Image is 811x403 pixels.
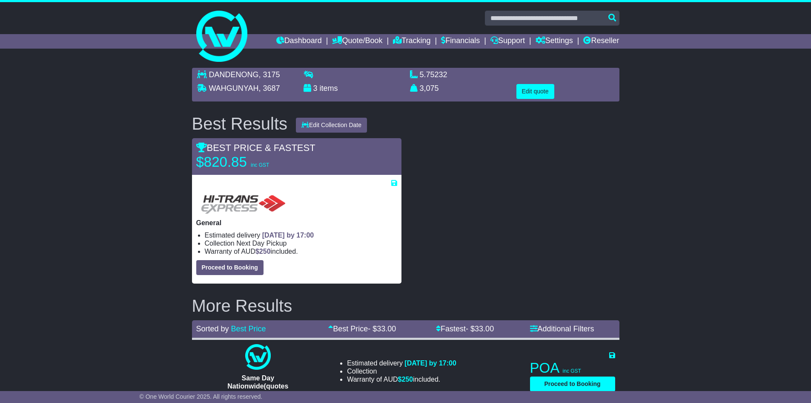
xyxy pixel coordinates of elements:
span: 250 [402,376,413,383]
a: Support [490,34,525,49]
span: Same Day Nationwide(quotes take 0.5-1 hour) [227,374,288,398]
a: Best Price [231,325,266,333]
a: Dashboard [276,34,322,49]
li: Estimated delivery [347,359,456,367]
button: Proceed to Booking [530,377,615,391]
button: Edit quote [516,84,554,99]
p: $820.85 [196,154,303,171]
h2: More Results [192,296,619,315]
span: 3,075 [420,84,439,93]
span: Sorted by [196,325,229,333]
span: WAHGUNYAH [209,84,259,93]
a: Fastest- $33.00 [436,325,494,333]
a: Financials [441,34,480,49]
span: inc GST [251,162,269,168]
span: - $ [368,325,396,333]
p: POA [530,360,615,377]
li: Collection [347,367,456,375]
span: $ [255,248,271,255]
p: General [196,219,397,227]
a: Reseller [583,34,619,49]
span: [DATE] by 17:00 [262,232,314,239]
span: 5.75232 [420,70,447,79]
span: , 3687 [259,84,280,93]
button: Edit Collection Date [296,118,367,133]
li: Warranty of AUD included. [205,247,397,255]
a: Additional Filters [530,325,594,333]
img: One World Courier: Same Day Nationwide(quotes take 0.5-1 hour) [245,344,271,370]
li: Estimated delivery [205,231,397,239]
span: $ [398,376,413,383]
img: HiTrans (Machship): General [196,187,289,215]
a: Best Price- $33.00 [328,325,396,333]
a: Tracking [393,34,430,49]
span: inc GST [563,368,581,374]
span: [DATE] by 17:00 [404,360,456,367]
div: Best Results [188,114,292,133]
span: © One World Courier 2025. All rights reserved. [140,393,263,400]
span: - $ [466,325,494,333]
a: Settings [536,34,573,49]
button: Proceed to Booking [196,260,264,275]
span: BEST PRICE & FASTEST [196,142,315,153]
a: Quote/Book [332,34,382,49]
span: 33.00 [475,325,494,333]
span: 250 [259,248,271,255]
span: 3 [313,84,318,93]
span: Next Day Pickup [236,240,287,247]
li: Collection [205,239,397,247]
span: DANDENONG [209,70,259,79]
li: Warranty of AUD included. [347,375,456,383]
span: items [320,84,338,93]
span: , 3175 [259,70,280,79]
span: 33.00 [377,325,396,333]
